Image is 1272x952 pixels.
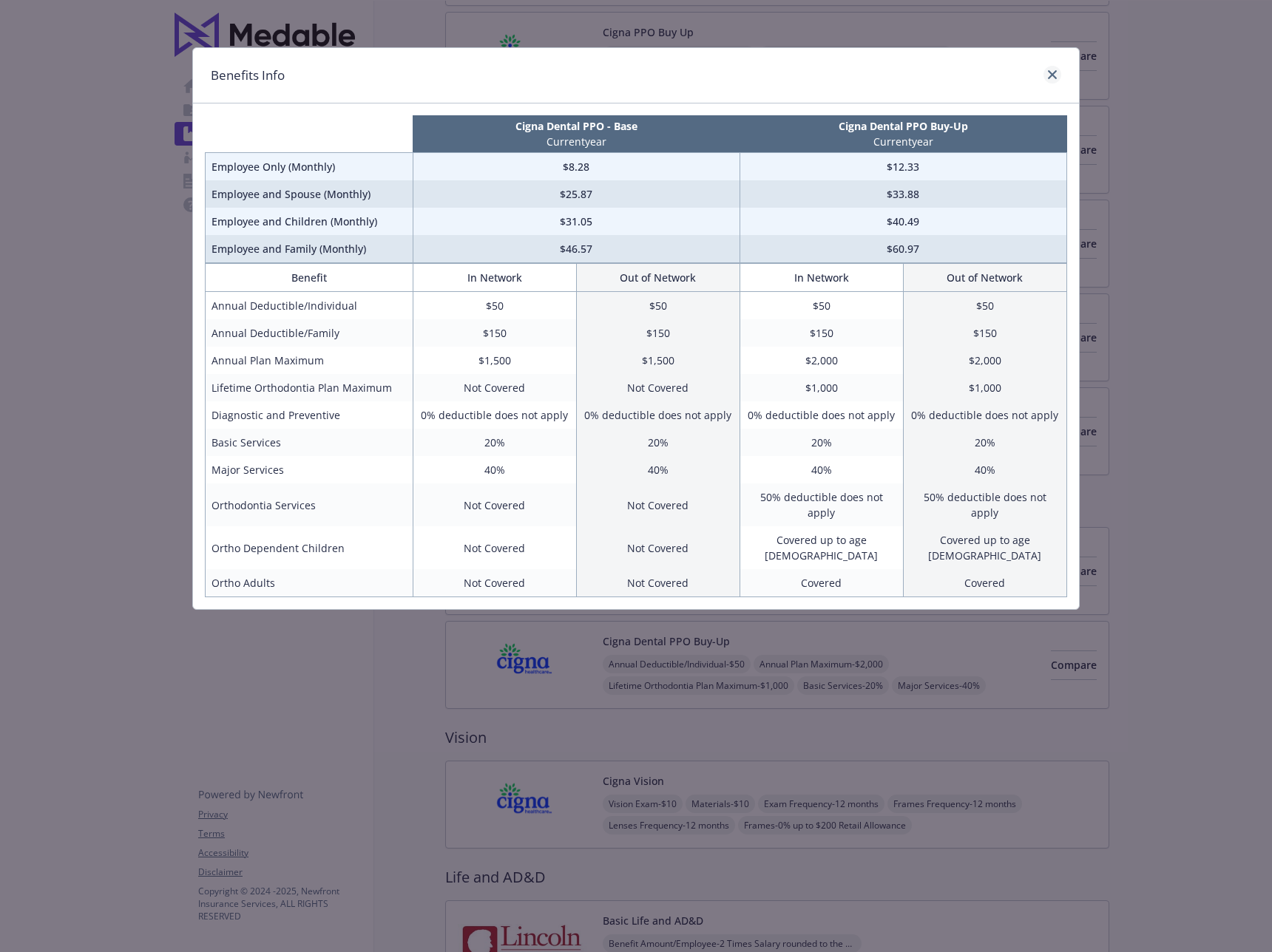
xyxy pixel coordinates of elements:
td: Lifetime Orthodontia Plan Maximum [206,374,413,401]
td: Covered [903,569,1066,597]
td: 20% [740,429,903,456]
td: $12.33 [740,153,1066,181]
td: Covered up to age [DEMOGRAPHIC_DATA] [903,526,1066,569]
p: Cigna Dental PPO - Base [416,118,737,134]
td: $50 [413,292,576,320]
td: $50 [740,292,903,320]
td: $40.49 [740,208,1066,235]
td: Not Covered [413,569,576,597]
td: $60.97 [740,235,1066,263]
td: Not Covered [413,374,576,401]
td: Employee and Children (Monthly) [206,208,413,235]
td: Not Covered [576,483,740,526]
td: $31.05 [413,208,740,235]
td: $1,500 [576,347,740,374]
th: Benefit [206,264,413,292]
td: $25.87 [413,180,740,208]
th: In Network [413,264,576,292]
td: 20% [413,429,576,456]
td: $50 [903,292,1066,320]
td: Employee and Spouse (Monthly) [206,180,413,208]
p: Cigna Dental PPO Buy-Up [742,118,1063,134]
td: 0% deductible does not apply [903,401,1066,429]
td: Ortho Adults [206,569,413,597]
td: 40% [576,456,740,483]
td: Annual Deductible/Family [206,319,413,347]
td: Basic Services [206,429,413,456]
th: In Network [740,264,903,292]
td: Major Services [206,456,413,483]
td: $150 [413,319,576,347]
td: $1,000 [740,374,903,401]
a: close [1043,66,1061,84]
td: Annual Plan Maximum [206,347,413,374]
th: intentionally left blank [206,115,413,153]
td: 0% deductible does not apply [413,401,576,429]
td: Not Covered [576,569,740,597]
td: Diagnostic and Preventive [206,401,413,429]
th: Out of Network [576,264,740,292]
td: 0% deductible does not apply [576,401,740,429]
p: Current year [416,134,737,149]
td: Covered up to age [DEMOGRAPHIC_DATA] [740,526,903,569]
td: Covered [740,569,903,597]
td: $33.88 [740,180,1066,208]
td: $150 [576,319,740,347]
td: 40% [413,456,576,483]
td: Not Covered [576,526,740,569]
td: Ortho Dependent Children [206,526,413,569]
td: $46.57 [413,235,740,263]
td: $8.28 [413,153,740,181]
td: $1,000 [903,374,1066,401]
p: Current year [742,134,1063,149]
td: 20% [576,429,740,456]
td: $1,500 [413,347,576,374]
td: Orthodontia Services [206,483,413,526]
td: $150 [903,319,1066,347]
td: Not Covered [413,483,576,526]
td: Not Covered [413,526,576,569]
td: 40% [903,456,1066,483]
td: Annual Deductible/Individual [206,292,413,320]
td: $150 [740,319,903,347]
td: Employee Only (Monthly) [206,153,413,181]
td: 20% [903,429,1066,456]
td: 50% deductible does not apply [903,483,1066,526]
td: Employee and Family (Monthly) [206,235,413,263]
td: 40% [740,456,903,483]
h1: Benefits Info [211,66,285,85]
td: 50% deductible does not apply [740,483,903,526]
div: compare plan details [192,47,1080,610]
td: $2,000 [740,347,903,374]
td: $50 [576,292,740,320]
td: $2,000 [903,347,1066,374]
td: 0% deductible does not apply [740,401,903,429]
td: Not Covered [576,374,740,401]
th: Out of Network [903,264,1066,292]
